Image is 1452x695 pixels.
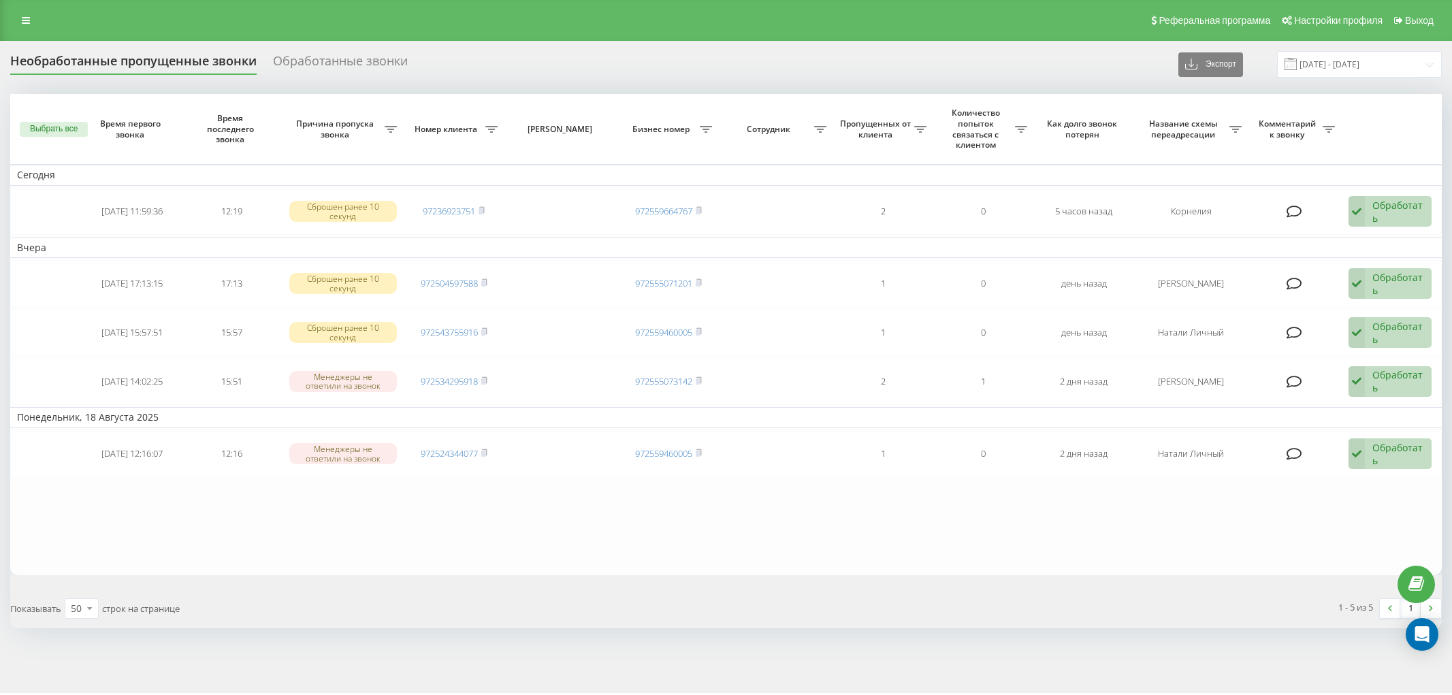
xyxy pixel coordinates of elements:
[10,165,1442,185] td: Сегодня
[10,54,257,75] div: Необработанные пропущенные звонки
[1372,199,1424,225] div: Обработать
[933,431,1033,477] td: 0
[1134,359,1248,405] td: [PERSON_NAME]
[635,277,692,289] a: 972555071201
[1034,189,1134,235] td: 5 часов назад
[423,205,475,217] a: 97236923751
[833,431,933,477] td: 1
[1159,15,1270,26] span: Реферальная программа
[1372,368,1424,394] div: Обработать
[82,310,182,356] td: [DATE] 15:57:51
[1034,261,1134,307] td: день назад
[1045,118,1123,140] span: Как долго звонок потерян
[182,189,282,235] td: 12:19
[1134,189,1248,235] td: Корнелия
[933,310,1033,356] td: 0
[1294,15,1383,26] span: Настройки профиля
[289,443,397,464] div: Менеджеры не ответили на звонок
[516,124,607,135] span: [PERSON_NAME]
[10,407,1442,427] td: Понедельник, 18 Августа 2025
[82,189,182,235] td: [DATE] 11:59:36
[933,359,1033,405] td: 1
[82,431,182,477] td: [DATE] 12:16:07
[1134,310,1248,356] td: Натали Личный
[410,124,485,135] span: Номер клиента
[635,375,692,387] a: 972555073142
[833,359,933,405] td: 2
[1178,52,1243,77] button: Экспорт
[10,602,61,615] span: Показывать
[726,124,814,135] span: Сотрудник
[193,113,271,145] span: Время последнего звонка
[933,261,1033,307] td: 0
[1400,599,1421,618] a: 1
[1034,431,1134,477] td: 2 дня назад
[182,261,282,307] td: 17:13
[833,310,933,356] td: 1
[1134,261,1248,307] td: [PERSON_NAME]
[635,205,692,217] a: 972559664767
[421,447,478,459] a: 972524344077
[1372,320,1424,346] div: Обработать
[10,238,1442,258] td: Вчера
[1034,310,1134,356] td: день назад
[273,54,408,75] div: Обработанные звонки
[626,124,700,135] span: Бизнес номер
[421,375,478,387] a: 972534295918
[840,118,914,140] span: Пропущенных от клиента
[1405,15,1434,26] span: Выход
[289,322,397,342] div: Сброшен ранее 10 секунд
[1338,600,1373,614] div: 1 - 5 из 5
[933,189,1033,235] td: 0
[82,359,182,405] td: [DATE] 14:02:25
[940,108,1014,150] span: Количество попыток связаться с клиентом
[182,359,282,405] td: 15:51
[421,277,478,289] a: 972504597588
[1406,618,1438,651] div: Open Intercom Messenger
[833,261,933,307] td: 1
[1255,118,1323,140] span: Комментарий к звонку
[1141,118,1229,140] span: Название схемы переадресации
[82,261,182,307] td: [DATE] 17:13:15
[833,189,933,235] td: 2
[1372,271,1424,297] div: Обработать
[635,326,692,338] a: 972559460005
[20,122,88,137] button: Выбрать все
[635,447,692,459] a: 972559460005
[289,371,397,391] div: Менеджеры не ответили на звонок
[71,602,82,615] div: 50
[1034,359,1134,405] td: 2 дня назад
[289,273,397,293] div: Сброшен ранее 10 секунд
[182,310,282,356] td: 15:57
[289,118,385,140] span: Причина пропуска звонка
[182,431,282,477] td: 12:16
[1134,431,1248,477] td: Натали Личный
[102,602,180,615] span: строк на странице
[421,326,478,338] a: 972543755916
[93,118,171,140] span: Время первого звонка
[1372,441,1424,467] div: Обработать
[289,201,397,221] div: Сброшен ранее 10 секунд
